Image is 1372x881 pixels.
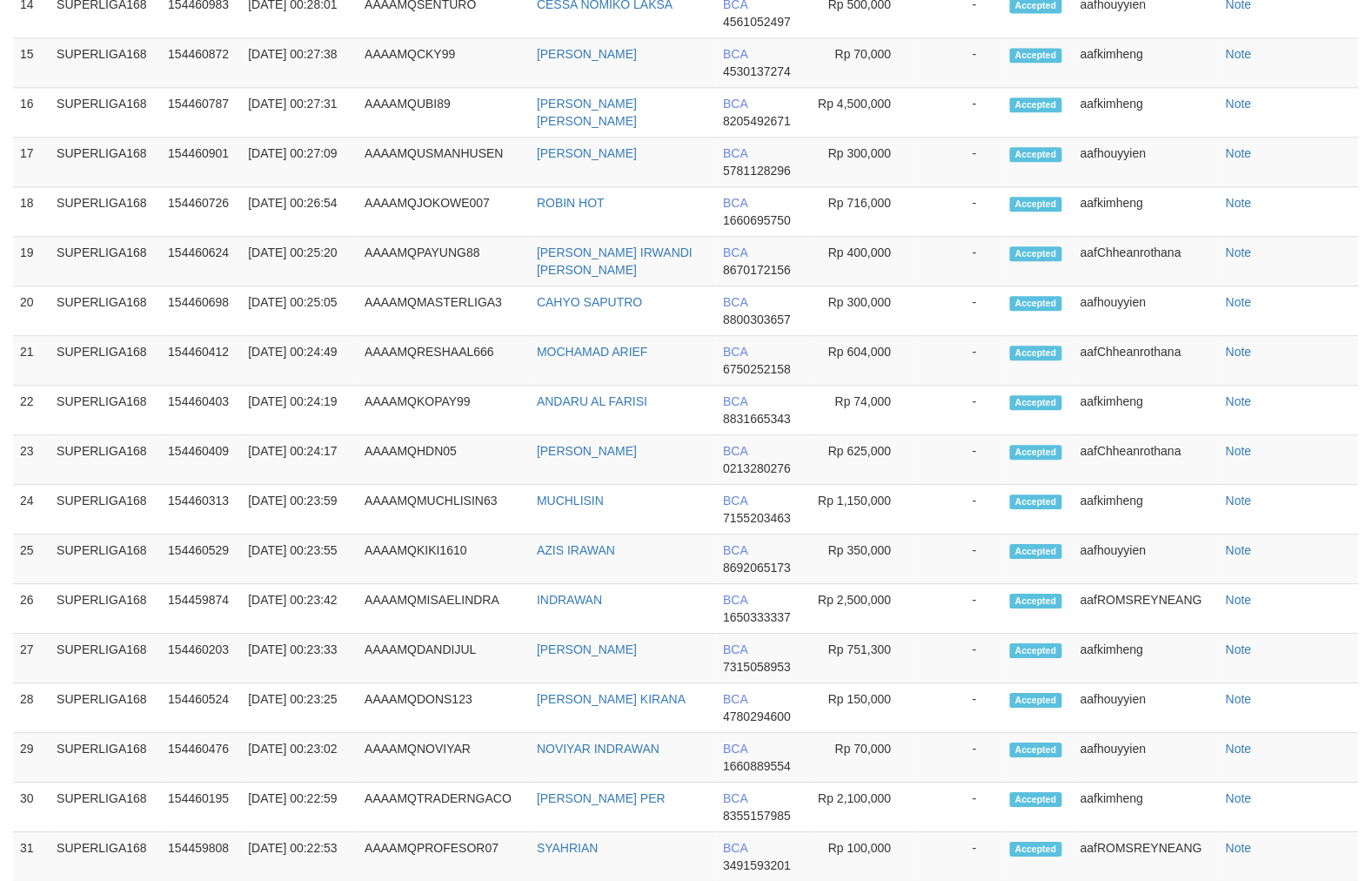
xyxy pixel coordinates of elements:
td: aafhouyyien [1074,286,1219,336]
td: AAAAMQMUCHLISIN63 [358,485,530,535]
td: SUPERLIGA168 [50,535,161,584]
a: [PERSON_NAME] [537,444,637,458]
span: 8831665343 [723,412,791,426]
td: - [918,138,1003,187]
td: SUPERLIGA168 [50,683,161,733]
td: Rp 400,000 [810,237,918,286]
td: [DATE] 00:23:42 [241,584,358,634]
td: aafhouyyien [1074,535,1219,584]
td: Rp 4,500,000 [810,88,918,138]
span: 4530137274 [723,64,791,78]
td: Rp 751,300 [810,634,918,683]
a: ROBIN HOT [537,196,605,210]
span: 7155203463 [723,511,791,525]
a: INDRAWAN [537,593,602,607]
td: aafROMSREYNEANG [1074,584,1219,634]
td: 30 [13,783,50,832]
td: AAAAMQCKY99 [358,38,530,88]
td: AAAAMQKOPAY99 [358,386,530,435]
span: 7315058953 [723,660,791,674]
span: Accepted [1010,643,1062,658]
td: 21 [13,336,50,386]
span: Accepted [1010,98,1062,112]
span: Accepted [1010,296,1062,311]
td: [DATE] 00:27:38 [241,38,358,88]
a: SYAHRIAN [537,841,599,855]
a: [PERSON_NAME] KIRANA [537,692,686,706]
td: aafkimheng [1074,187,1219,237]
td: AAAAMQJOKOWE007 [358,187,530,237]
td: - [918,783,1003,832]
td: - [918,336,1003,386]
td: Rp 300,000 [810,138,918,187]
td: - [918,38,1003,88]
td: SUPERLIGA168 [50,237,161,286]
td: AAAAMQUBI89 [358,88,530,138]
a: Note [1226,593,1252,607]
span: 8670172156 [723,263,791,277]
td: 154460476 [161,733,241,783]
span: 4780294600 [723,710,791,723]
span: 1660695750 [723,213,791,227]
td: [DATE] 00:23:59 [241,485,358,535]
span: BCA [723,295,747,309]
span: 3491593201 [723,858,791,872]
span: Accepted [1010,792,1062,807]
span: BCA [723,196,747,210]
td: AAAAMQDONS123 [358,683,530,733]
td: SUPERLIGA168 [50,88,161,138]
td: Rp 70,000 [810,733,918,783]
td: [DATE] 00:23:55 [241,535,358,584]
td: SUPERLIGA168 [50,485,161,535]
td: SUPERLIGA168 [50,634,161,683]
a: AZIS IRAWAN [537,543,615,557]
span: Accepted [1010,544,1062,559]
td: [DATE] 00:23:02 [241,733,358,783]
td: 154460409 [161,435,241,485]
td: SUPERLIGA168 [50,187,161,237]
td: aafChheanrothana [1074,237,1219,286]
td: aafhouyyien [1074,683,1219,733]
span: Accepted [1010,494,1062,509]
td: [DATE] 00:25:05 [241,286,358,336]
td: 17 [13,138,50,187]
a: NOVIYAR INDRAWAN [537,742,659,756]
a: CAHYO SAPUTRO [537,295,642,309]
td: AAAAMQKIKI1610 [358,535,530,584]
a: Note [1226,494,1252,508]
a: [PERSON_NAME] IRWANDI [PERSON_NAME] [537,245,693,277]
td: AAAAMQRESHAAL666 [358,336,530,386]
a: MOCHAMAD ARIEF [537,345,648,359]
span: BCA [723,593,747,607]
a: MUCHLISIN [537,494,604,508]
td: aafkimheng [1074,634,1219,683]
span: Accepted [1010,743,1062,757]
span: Accepted [1010,48,1062,63]
td: 24 [13,485,50,535]
td: Rp 350,000 [810,535,918,584]
td: Rp 625,000 [810,435,918,485]
span: 8355157985 [723,809,791,823]
span: Accepted [1010,445,1062,460]
td: AAAAMQNOVIYAR [358,733,530,783]
td: - [918,733,1003,783]
a: Note [1226,146,1252,160]
td: aafChheanrothana [1074,336,1219,386]
td: 154460195 [161,783,241,832]
td: SUPERLIGA168 [50,584,161,634]
span: BCA [723,97,747,111]
span: Accepted [1010,842,1062,857]
span: 6750252158 [723,362,791,376]
td: - [918,187,1003,237]
span: Accepted [1010,395,1062,410]
td: 154459874 [161,584,241,634]
span: BCA [723,543,747,557]
a: Note [1226,196,1252,210]
td: Rp 74,000 [810,386,918,435]
a: Note [1226,345,1252,359]
a: [PERSON_NAME] PER [537,791,666,805]
a: Note [1226,642,1252,656]
td: - [918,237,1003,286]
a: Note [1226,444,1252,458]
a: Note [1226,742,1252,756]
